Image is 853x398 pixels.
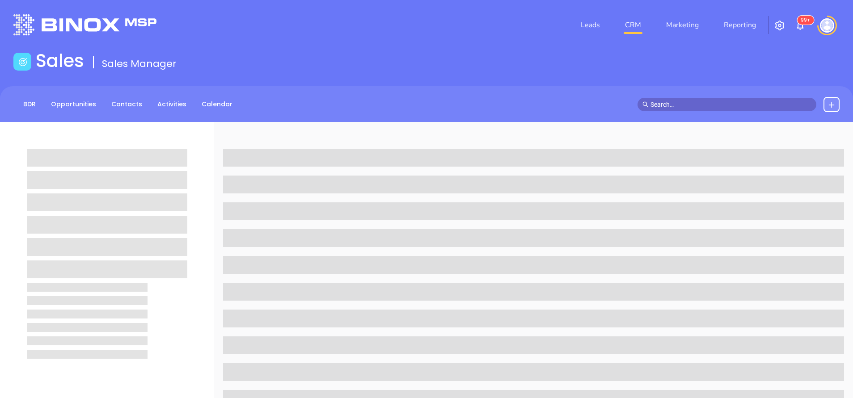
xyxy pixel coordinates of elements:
[720,16,760,34] a: Reporting
[102,57,177,71] span: Sales Manager
[795,20,806,31] img: iconNotification
[797,16,814,25] sup: 100
[642,101,649,108] span: search
[13,14,156,35] img: logo
[820,18,834,33] img: user
[774,20,785,31] img: iconSetting
[196,97,238,112] a: Calendar
[152,97,192,112] a: Activities
[46,97,101,112] a: Opportunities
[663,16,702,34] a: Marketing
[36,50,84,71] h1: Sales
[18,97,41,112] a: BDR
[650,100,811,109] input: Search…
[106,97,148,112] a: Contacts
[621,16,645,34] a: CRM
[577,16,604,34] a: Leads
